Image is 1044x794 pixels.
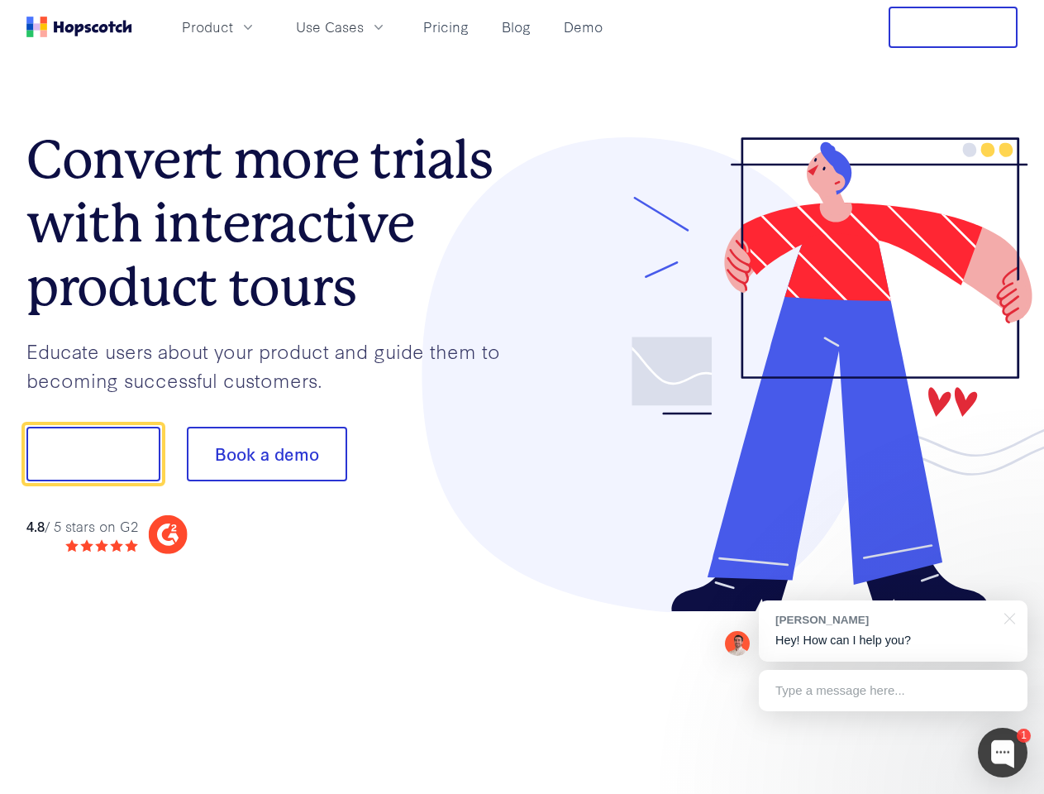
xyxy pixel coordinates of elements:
p: Educate users about your product and guide them to becoming successful customers. [26,337,522,394]
div: 1 [1017,729,1031,743]
img: Mark Spera [725,631,750,656]
button: Book a demo [187,427,347,481]
div: [PERSON_NAME] [775,612,994,628]
a: Demo [557,13,609,41]
button: Use Cases [286,13,397,41]
a: Pricing [417,13,475,41]
span: Product [182,17,233,37]
p: Hey! How can I help you? [775,632,1011,649]
span: Use Cases [296,17,364,37]
button: Free Trial [889,7,1018,48]
h1: Convert more trials with interactive product tours [26,128,522,318]
button: Show me! [26,427,160,481]
button: Product [172,13,266,41]
div: Type a message here... [759,670,1027,711]
div: / 5 stars on G2 [26,516,138,537]
a: Blog [495,13,537,41]
strong: 4.8 [26,516,45,535]
a: Home [26,17,132,37]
